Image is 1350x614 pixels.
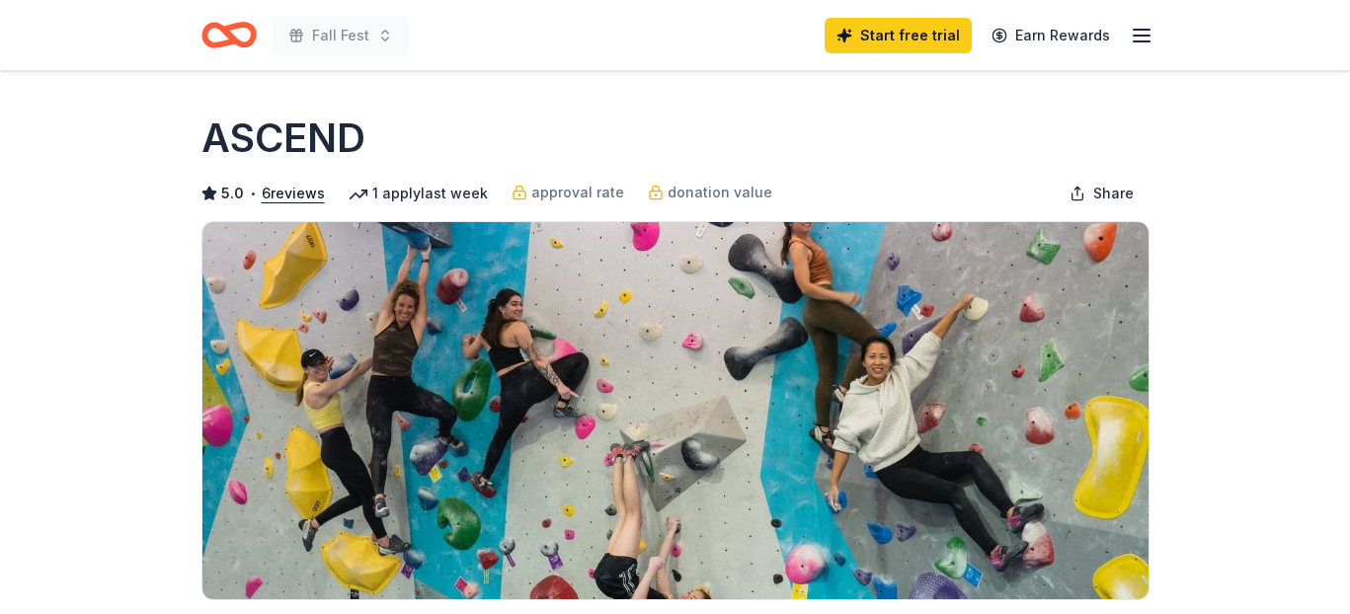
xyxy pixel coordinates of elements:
[349,182,488,205] div: 1 apply last week
[1093,182,1134,205] span: Share
[1054,174,1150,213] button: Share
[825,18,972,53] a: Start free trial
[312,24,369,47] span: Fall Fest
[249,186,256,201] span: •
[648,181,772,204] a: donation value
[202,222,1149,599] img: Image for ASCEND
[531,181,624,204] span: approval rate
[668,181,772,204] span: donation value
[980,18,1122,53] a: Earn Rewards
[201,111,365,166] h1: ASCEND
[221,182,244,205] span: 5.0
[262,182,325,205] button: 6reviews
[201,12,257,58] a: Home
[512,181,624,204] a: approval rate
[273,16,409,55] button: Fall Fest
